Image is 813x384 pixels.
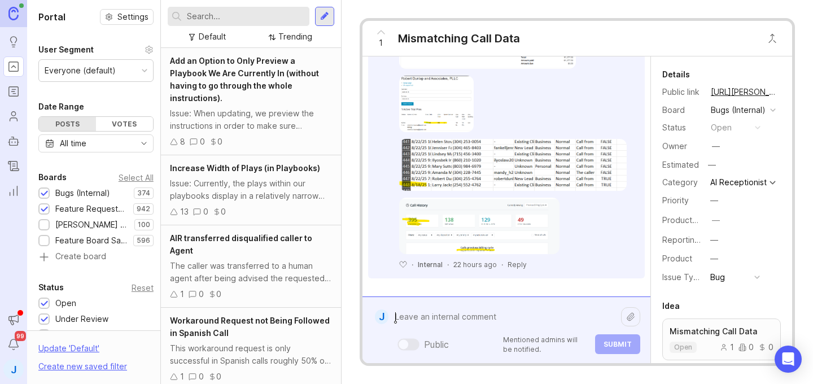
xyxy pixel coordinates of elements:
[375,309,389,324] div: J
[710,234,718,246] div: —
[709,213,723,228] button: ProductboardID
[132,285,154,291] div: Reset
[662,299,680,313] div: Idea
[38,10,65,24] h1: Portal
[705,158,719,172] div: —
[662,235,723,245] label: Reporting Team
[200,136,205,148] div: 0
[418,260,443,269] div: Internal
[170,163,320,173] span: Increase Width of Plays (in Playbooks)
[662,161,699,169] div: Estimated
[45,64,116,77] div: Everyone (default)
[710,194,718,207] div: —
[3,156,24,176] a: Changelog
[707,85,781,99] a: [URL][PERSON_NAME]
[180,206,189,218] div: 13
[199,30,226,43] div: Default
[55,203,128,215] div: Feature Requests (Internal)
[180,288,184,300] div: 1
[662,254,692,263] label: Product
[38,252,154,263] a: Create board
[412,260,413,269] div: ·
[38,100,84,114] div: Date Range
[137,189,150,198] p: 374
[170,107,332,132] div: Issue: When updating, we preview the instructions in order to make sure everything is working cor...
[170,56,319,103] span: Add an Option to Only Preview a Playbook We Are Currently In (without having to go through the wh...
[55,187,110,199] div: Bugs (Internal)
[55,313,108,325] div: Under Review
[221,206,226,218] div: 0
[38,171,67,184] div: Boards
[100,9,154,25] a: Settings
[3,131,24,151] a: Autopilot
[138,220,150,229] p: 100
[170,260,332,285] div: The caller was transferred to a human agent after being advised the requested service is OOSO. I ...
[55,297,76,309] div: Open
[508,260,527,269] div: Reply
[187,10,305,23] input: Search...
[55,234,128,247] div: Feature Board Sandbox [DATE]
[379,37,383,49] span: 1
[117,11,148,23] span: Settings
[738,343,754,351] div: 0
[39,117,96,131] div: Posts
[170,342,332,367] div: This workaround request is only successful in Spanish calls roughly 50% of the time
[3,106,24,126] a: Users
[662,140,702,152] div: Owner
[453,260,497,269] span: 22 hours ago
[38,43,94,56] div: User Segment
[38,360,127,373] div: Create new saved filter
[758,343,773,351] div: 0
[161,155,341,225] a: Increase Width of Plays (in Playbooks)Issue: Currently, the plays within our playbooks display in...
[710,271,725,283] div: Bug
[3,32,24,52] a: Ideas
[170,233,312,255] span: AIR transferred disqualified caller to Agent
[710,252,718,265] div: —
[775,346,802,373] div: Open Intercom Messenger
[38,281,64,294] div: Status
[217,136,222,148] div: 0
[662,318,781,360] a: Mismatching Call Dataopen100
[662,176,702,189] div: Category
[55,219,129,231] div: [PERSON_NAME] (Public)
[662,86,702,98] div: Public link
[3,181,24,201] a: Reporting
[662,68,690,81] div: Details
[398,30,520,46] div: Mismatching Call Data
[137,204,150,213] p: 942
[170,177,332,202] div: Issue: Currently, the plays within our playbooks display in a relatively narrow column, which lim...
[278,30,312,43] div: Trending
[711,121,732,134] div: open
[216,370,221,383] div: 0
[199,288,204,300] div: 0
[662,215,722,225] label: ProductboardID
[712,140,720,152] div: —
[447,260,449,269] div: ·
[710,178,767,186] div: AI Receptionist
[712,214,720,226] div: —
[424,338,449,351] div: Public
[399,76,474,132] img: https://canny-assets.io/images/1ddac1dd5834b5985e7b3faaaf3bf60b.png
[203,206,208,218] div: 0
[761,27,784,50] button: Close button
[3,359,24,379] button: J
[662,195,689,205] label: Priority
[3,81,24,102] a: Roadmaps
[137,236,150,245] p: 596
[662,272,703,282] label: Issue Type
[60,137,86,150] div: All time
[720,343,734,351] div: 1
[170,316,330,338] span: Workaround Request not Being Followed in Spanish Call
[662,121,702,134] div: Status
[135,139,153,148] svg: toggle icon
[180,136,185,148] div: 8
[119,174,154,181] div: Select All
[96,117,153,131] div: Votes
[15,331,26,341] span: 99
[161,48,341,155] a: Add an Option to Only Preview a Playbook We Are Currently In (without having to go through the wh...
[55,329,148,341] div: Needs More Info/verif/repro
[674,343,692,352] p: open
[662,104,702,116] div: Board
[38,342,99,360] div: Update ' Default '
